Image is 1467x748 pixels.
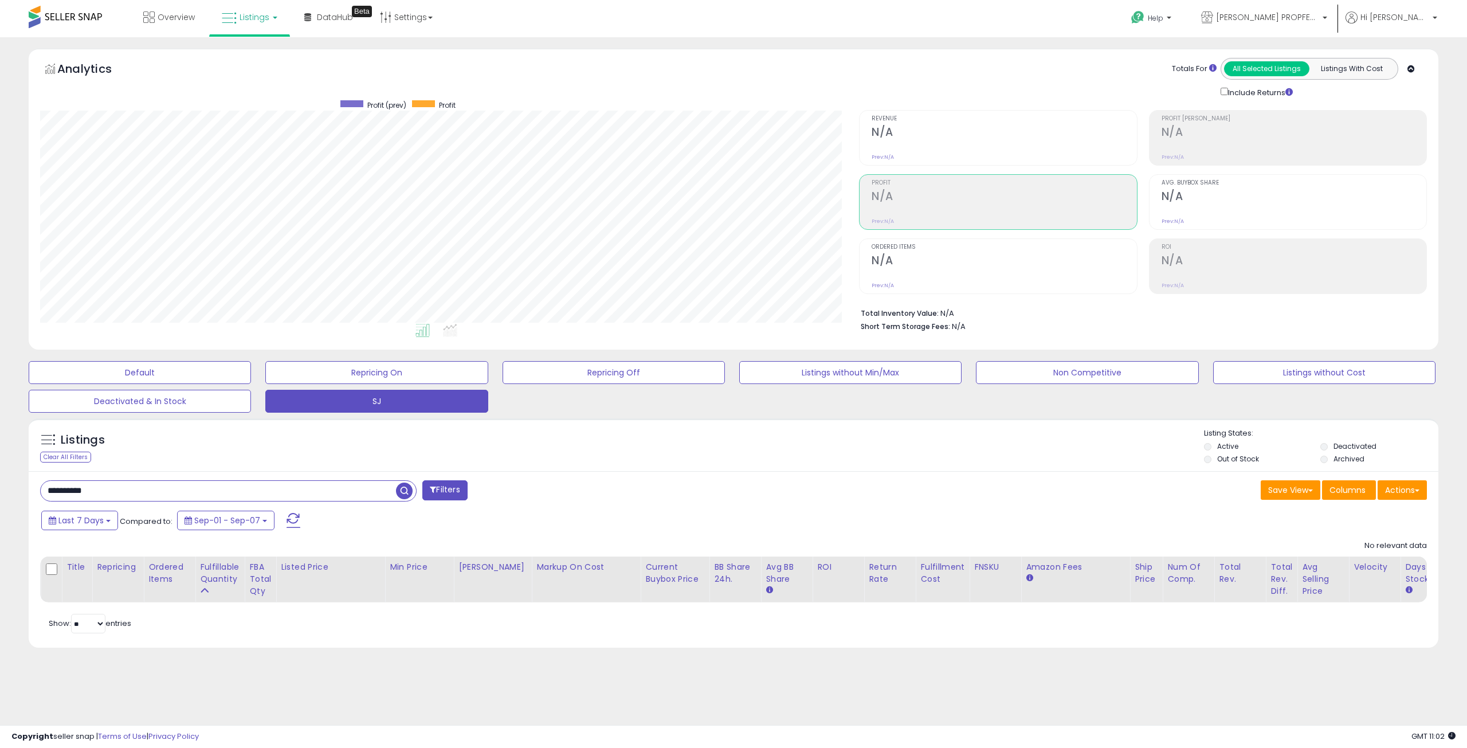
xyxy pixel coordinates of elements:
[1217,441,1238,451] label: Active
[200,561,240,585] div: Fulfillable Quantity
[1135,561,1158,585] div: Ship Price
[503,361,725,384] button: Repricing Off
[1360,11,1429,23] span: Hi [PERSON_NAME]
[29,390,251,413] button: Deactivated & In Stock
[390,561,449,573] div: Min Price
[439,100,456,110] span: Profit
[1270,561,1292,597] div: Total Rev. Diff.
[1162,154,1184,160] small: Prev: N/A
[1162,126,1426,141] h2: N/A
[974,561,1016,573] div: FNSKU
[869,561,911,585] div: Return Rate
[1148,13,1163,23] span: Help
[61,432,105,448] h5: Listings
[40,452,91,463] div: Clear All Filters
[872,154,894,160] small: Prev: N/A
[1212,85,1307,99] div: Include Returns
[120,516,172,527] span: Compared to:
[1162,254,1426,269] h2: N/A
[1346,11,1437,37] a: Hi [PERSON_NAME]
[872,116,1136,122] span: Revenue
[1309,61,1394,76] button: Listings With Cost
[1162,282,1184,289] small: Prev: N/A
[1026,561,1125,573] div: Amazon Fees
[920,561,964,585] div: Fulfillment Cost
[1322,480,1376,500] button: Columns
[58,515,104,526] span: Last 7 Days
[766,585,772,596] small: Avg BB Share.
[265,361,488,384] button: Repricing On
[1405,561,1447,585] div: Days In Stock
[1162,116,1426,122] span: Profit [PERSON_NAME]
[1329,484,1366,496] span: Columns
[1302,561,1344,597] div: Avg Selling Price
[1122,2,1183,37] a: Help
[872,126,1136,141] h2: N/A
[861,308,939,318] b: Total Inventory Value:
[645,561,704,585] div: Current Buybox Price
[29,361,251,384] button: Default
[861,322,950,331] b: Short Term Storage Fees:
[148,561,190,585] div: Ordered Items
[976,361,1198,384] button: Non Competitive
[49,618,131,629] span: Show: entries
[872,244,1136,250] span: Ordered Items
[1219,561,1261,585] div: Total Rev.
[714,561,756,585] div: BB Share 24h.
[1224,61,1309,76] button: All Selected Listings
[97,561,139,573] div: Repricing
[1364,541,1427,551] div: No relevant data
[194,515,260,526] span: Sep-01 - Sep-07
[1354,561,1395,573] div: Velocity
[872,190,1136,205] h2: N/A
[872,254,1136,269] h2: N/A
[1131,10,1145,25] i: Get Help
[249,561,271,597] div: FBA Total Qty
[817,561,859,573] div: ROI
[952,321,966,332] span: N/A
[422,480,467,500] button: Filters
[57,61,134,80] h5: Analytics
[317,11,353,23] span: DataHub
[281,561,380,573] div: Listed Price
[458,561,527,573] div: [PERSON_NAME]
[367,100,406,110] span: Profit (prev)
[1167,561,1209,585] div: Num of Comp.
[536,561,636,573] div: Markup on Cost
[158,11,195,23] span: Overview
[1216,11,1319,23] span: [PERSON_NAME] PROPFESSIONAL
[1213,361,1435,384] button: Listings without Cost
[739,361,962,384] button: Listings without Min/Max
[872,282,894,289] small: Prev: N/A
[1333,454,1364,464] label: Archived
[1217,454,1259,464] label: Out of Stock
[41,511,118,530] button: Last 7 Days
[872,180,1136,186] span: Profit
[1026,573,1033,583] small: Amazon Fees.
[352,6,372,17] div: Tooltip anchor
[1162,180,1426,186] span: Avg. Buybox Share
[1204,428,1438,439] p: Listing States:
[1162,190,1426,205] h2: N/A
[1162,218,1184,225] small: Prev: N/A
[872,218,894,225] small: Prev: N/A
[766,561,807,585] div: Avg BB Share
[532,557,641,602] th: The percentage added to the cost of goods (COGS) that forms the calculator for Min & Max prices.
[1378,480,1427,500] button: Actions
[177,511,274,530] button: Sep-01 - Sep-07
[1162,244,1426,250] span: ROI
[265,390,488,413] button: SJ
[861,306,1418,319] li: N/A
[1333,441,1376,451] label: Deactivated
[66,561,87,573] div: Title
[240,11,269,23] span: Listings
[1405,585,1412,596] small: Days In Stock.
[1172,64,1217,75] div: Totals For
[1261,480,1320,500] button: Save View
